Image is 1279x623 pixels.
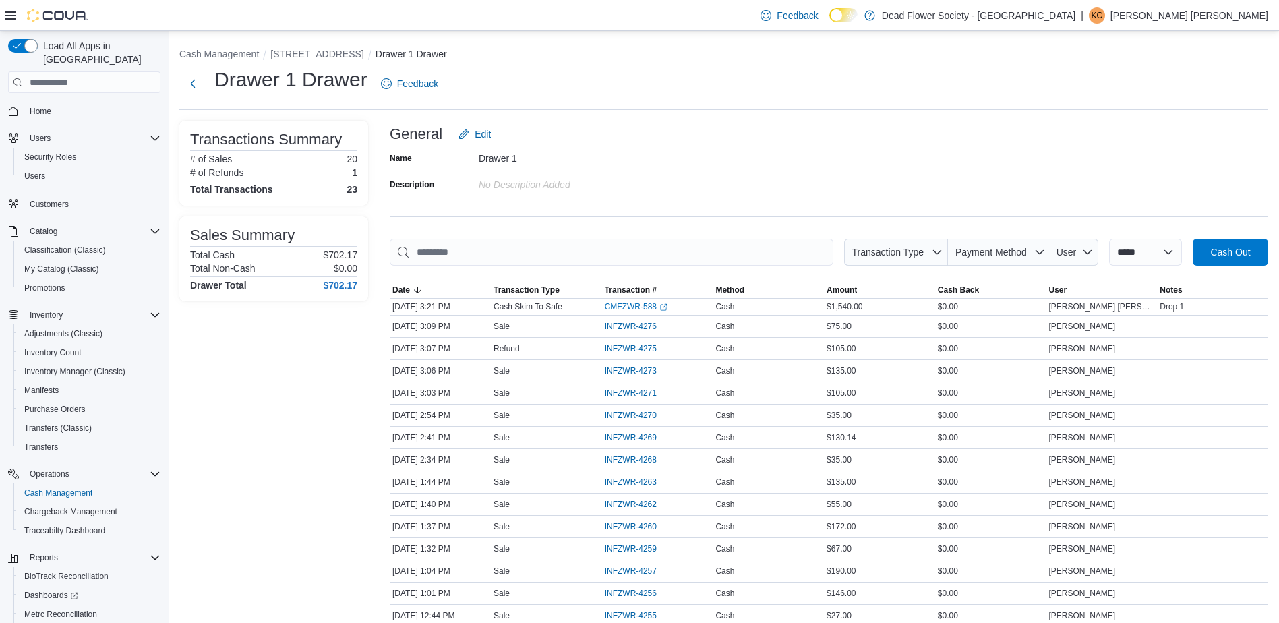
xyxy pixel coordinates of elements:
[190,184,273,195] h4: Total Transactions
[390,496,491,512] div: [DATE] 1:40 PM
[827,285,857,295] span: Amount
[13,278,166,297] button: Promotions
[605,518,670,535] button: INFZWR-4260
[323,280,357,291] h4: $702.17
[1049,343,1116,354] span: [PERSON_NAME]
[190,154,232,165] h6: # of Sales
[494,388,510,398] p: Sale
[935,385,1046,401] div: $0.00
[827,610,852,621] span: $27.00
[24,307,160,323] span: Inventory
[190,227,295,243] h3: Sales Summary
[19,420,97,436] a: Transfers (Classic)
[715,521,734,532] span: Cash
[19,568,114,585] a: BioTrack Reconciliation
[1050,239,1098,266] button: User
[1049,566,1116,576] span: [PERSON_NAME]
[659,303,667,311] svg: External link
[1049,610,1116,621] span: [PERSON_NAME]
[935,496,1046,512] div: $0.00
[3,222,166,241] button: Catalog
[605,521,657,532] span: INFZWR-4260
[30,106,51,117] span: Home
[605,407,670,423] button: INFZWR-4270
[827,543,852,554] span: $67.00
[19,606,102,622] a: Metrc Reconciliation
[1110,7,1268,24] p: [PERSON_NAME] [PERSON_NAME]
[24,487,92,498] span: Cash Management
[829,8,858,22] input: Dark Mode
[935,563,1046,579] div: $0.00
[19,568,160,585] span: BioTrack Reconciliation
[390,407,491,423] div: [DATE] 2:54 PM
[13,567,166,586] button: BioTrack Reconciliation
[1089,7,1105,24] div: Kennedy Calvarese
[30,226,57,237] span: Catalog
[605,541,670,557] button: INFZWR-4259
[605,432,657,443] span: INFZWR-4269
[3,465,166,483] button: Operations
[352,167,357,178] p: 1
[494,454,510,465] p: Sale
[935,318,1046,334] div: $0.00
[24,423,92,434] span: Transfers (Classic)
[24,328,102,339] span: Adjustments (Classic)
[24,550,63,566] button: Reports
[190,280,247,291] h4: Drawer Total
[935,452,1046,468] div: $0.00
[24,571,109,582] span: BioTrack Reconciliation
[715,566,734,576] span: Cash
[1049,521,1116,532] span: [PERSON_NAME]
[190,249,235,260] h6: Total Cash
[24,245,106,256] span: Classification (Classic)
[24,152,76,162] span: Security Roles
[390,153,412,164] label: Name
[824,282,935,298] button: Amount
[605,588,657,599] span: INFZWR-4256
[24,466,75,482] button: Operations
[494,610,510,621] p: Sale
[938,285,979,295] span: Cash Back
[1049,588,1116,599] span: [PERSON_NAME]
[19,242,160,258] span: Classification (Classic)
[605,585,670,601] button: INFZWR-4256
[24,307,68,323] button: Inventory
[24,223,63,239] button: Catalog
[19,363,160,380] span: Inventory Manager (Classic)
[390,563,491,579] div: [DATE] 1:04 PM
[494,285,560,295] span: Transaction Type
[3,548,166,567] button: Reports
[19,606,160,622] span: Metrc Reconciliation
[713,282,824,298] button: Method
[190,263,256,274] h6: Total Non-Cash
[19,261,160,277] span: My Catalog (Classic)
[376,70,444,97] a: Feedback
[1157,282,1268,298] button: Notes
[24,130,56,146] button: Users
[30,199,69,210] span: Customers
[24,506,117,517] span: Chargeback Management
[24,366,125,377] span: Inventory Manager (Classic)
[390,518,491,535] div: [DATE] 1:37 PM
[30,469,69,479] span: Operations
[334,263,357,274] p: $0.00
[715,454,734,465] span: Cash
[715,388,734,398] span: Cash
[935,585,1046,601] div: $0.00
[605,429,670,446] button: INFZWR-4269
[19,168,51,184] a: Users
[935,474,1046,490] div: $0.00
[390,179,434,190] label: Description
[1193,239,1268,266] button: Cash Out
[605,343,657,354] span: INFZWR-4275
[605,365,657,376] span: INFZWR-4273
[605,610,657,621] span: INFZWR-4255
[3,194,166,213] button: Customers
[1046,282,1158,298] button: User
[19,382,64,398] a: Manifests
[827,343,856,354] span: $105.00
[19,485,98,501] a: Cash Management
[827,588,856,599] span: $146.00
[1049,388,1116,398] span: [PERSON_NAME]
[494,432,510,443] p: Sale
